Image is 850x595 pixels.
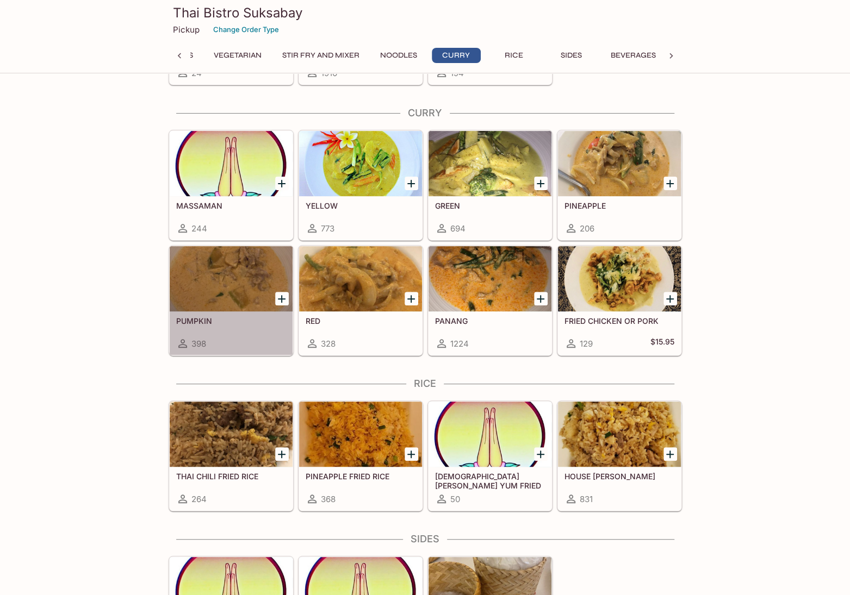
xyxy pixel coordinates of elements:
[534,292,548,305] button: Add PANANG
[299,402,422,467] div: PINEAPPLE FRIED RICE
[306,316,415,325] h5: RED
[169,130,293,240] a: MASSAMAN244
[299,246,423,355] a: RED328
[558,402,681,467] div: HOUSE FRIED RICE
[208,48,268,63] button: Vegetarian
[299,131,422,196] div: YELLOW
[663,177,677,190] button: Add PINEAPPLE
[564,472,674,481] h5: HOUSE [PERSON_NAME]
[557,246,681,355] a: FRIED CHICKEN OR PORK129$15.95
[191,339,206,349] span: 398
[580,223,594,234] span: 206
[374,48,423,63] button: Noodles
[564,316,674,325] h5: FRIED CHICKEN OR PORK
[208,21,284,38] button: Change Order Type
[275,177,289,190] button: Add MASSAMAN
[321,223,334,234] span: 773
[428,401,552,511] a: [DEMOGRAPHIC_DATA] [PERSON_NAME] YUM FRIED [PERSON_NAME]50
[299,130,423,240] a: YELLOW773
[547,48,596,63] button: Sides
[663,447,677,461] button: Add HOUSE FRIED RICE
[299,246,422,311] div: RED
[428,130,552,240] a: GREEN694
[176,472,286,481] h5: THAI CHILI FRIED RICE
[176,316,286,325] h5: PUMPKIN
[450,223,466,234] span: 694
[580,339,593,349] span: 129
[450,339,469,349] span: 1224
[170,402,293,467] div: THAI CHILI FRIED RICE
[170,246,293,311] div: PUMPKIN
[432,48,481,63] button: Curry
[299,401,423,511] a: PINEAPPLE FRIED RICE368
[173,4,678,21] h3: Thai Bistro Suksabay
[435,472,545,490] h5: [DEMOGRAPHIC_DATA] [PERSON_NAME] YUM FRIED [PERSON_NAME]
[557,401,681,511] a: HOUSE [PERSON_NAME]831
[557,130,681,240] a: PINEAPPLE206
[558,131,681,196] div: PINEAPPLE
[306,201,415,210] h5: YELLOW
[663,292,677,305] button: Add FRIED CHICKEN OR PORK
[429,246,551,311] div: PANANG
[450,494,460,504] span: 50
[558,246,681,311] div: FRIED CHICKEN OR PORK
[275,447,289,461] button: Add THAI CHILI FRIED RICE
[173,24,200,35] p: Pickup
[580,494,593,504] span: 831
[169,246,293,355] a: PUMPKIN398
[489,48,538,63] button: Rice
[605,48,662,63] button: Beverages
[429,131,551,196] div: GREEN
[321,339,336,349] span: 328
[435,316,545,325] h5: PANANG
[170,131,293,196] div: MASSAMAN
[169,533,682,545] h4: Sides
[169,107,682,119] h4: Curry
[191,223,207,234] span: 244
[275,292,289,305] button: Add PUMPKIN
[428,246,552,355] a: PANANG1224
[534,177,548,190] button: Add GREEN
[429,402,551,467] div: THAI TOM YUM FRIED RICE
[435,201,545,210] h5: GREEN
[650,337,674,350] h5: $15.95
[176,201,286,210] h5: MASSAMAN
[169,401,293,511] a: THAI CHILI FRIED RICE264
[191,494,207,504] span: 264
[321,494,336,504] span: 368
[306,472,415,481] h5: PINEAPPLE FRIED RICE
[405,447,418,461] button: Add PINEAPPLE FRIED RICE
[534,447,548,461] button: Add THAI TOM YUM FRIED RICE
[169,378,682,390] h4: Rice
[276,48,365,63] button: Stir Fry and Mixer
[405,292,418,305] button: Add RED
[405,177,418,190] button: Add YELLOW
[564,201,674,210] h5: PINEAPPLE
